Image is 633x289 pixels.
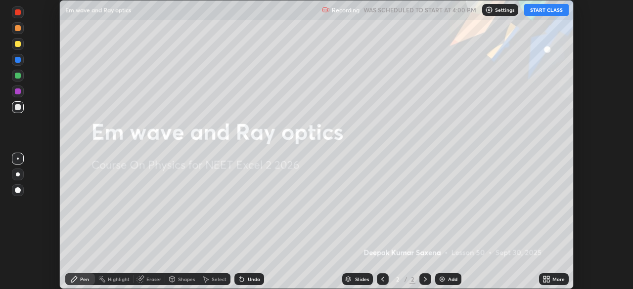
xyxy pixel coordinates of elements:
p: Settings [495,7,514,12]
div: Select [212,277,226,282]
div: Highlight [108,277,130,282]
p: Em wave and Ray optics [65,6,131,14]
div: 2 [409,275,415,284]
div: More [552,277,565,282]
div: Pen [80,277,89,282]
div: Eraser [146,277,161,282]
button: START CLASS [524,4,569,16]
div: Undo [248,277,260,282]
div: 2 [393,276,403,282]
div: Slides [355,277,369,282]
img: class-settings-icons [485,6,493,14]
p: Recording [332,6,360,14]
h5: WAS SCHEDULED TO START AT 4:00 PM [363,5,476,14]
img: recording.375f2c34.svg [322,6,330,14]
img: add-slide-button [438,275,446,283]
div: / [405,276,407,282]
div: Shapes [178,277,195,282]
div: Add [448,277,457,282]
